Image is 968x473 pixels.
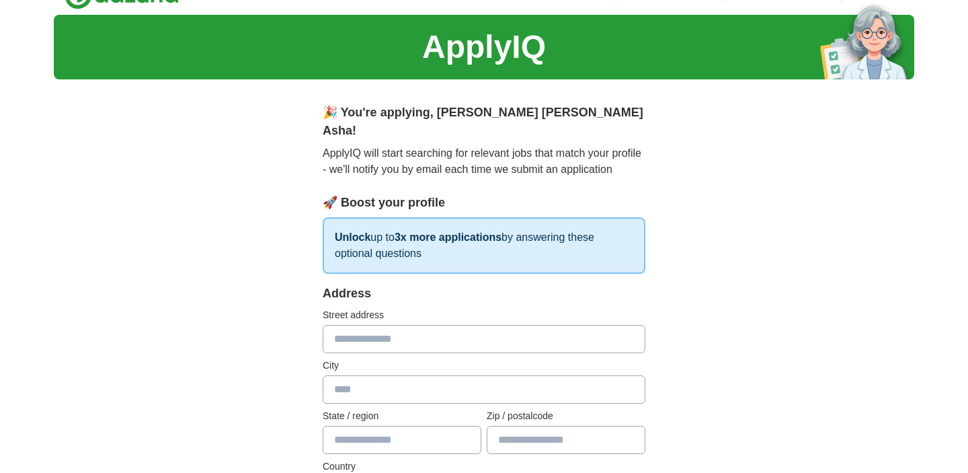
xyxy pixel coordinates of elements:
div: 🎉 You're applying , [PERSON_NAME] [PERSON_NAME] Asha ! [323,104,645,140]
p: ApplyIQ will start searching for relevant jobs that match your profile - we'll notify you by emai... [323,145,645,178]
h1: ApplyIQ [422,23,546,71]
strong: Unlock [335,231,370,243]
p: up to by answering these optional questions [323,217,645,274]
label: Zip / postalcode [487,409,645,423]
label: City [323,359,645,373]
strong: 3x more applications [395,231,501,243]
div: 🚀 Boost your profile [323,194,645,212]
div: Address [323,285,645,303]
label: State / region [323,409,481,423]
label: Street address [323,308,645,322]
